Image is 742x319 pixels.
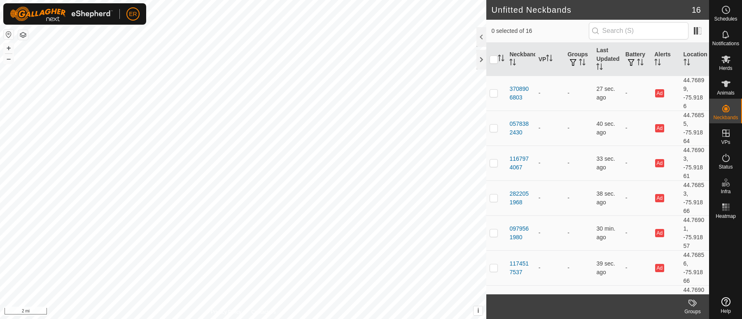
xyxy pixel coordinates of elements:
[564,111,593,146] td: -
[684,60,690,67] p-sorticon: Activate to sort
[622,111,651,146] td: -
[596,260,615,275] span: Sep 6, 2025, 10:50 AM
[4,43,14,53] button: +
[129,10,137,18] span: ER
[211,308,242,316] a: Privacy Policy
[564,76,593,111] td: -
[474,306,483,315] button: i
[4,54,14,64] button: –
[509,85,532,102] div: 3708906803
[654,60,661,67] p-sorticon: Activate to sort
[680,43,709,76] th: Location
[680,76,709,111] td: 44.76899, -75.9186
[622,76,651,111] td: -
[622,180,651,215] td: -
[655,229,664,237] button: Ad
[721,309,731,314] span: Help
[589,22,688,39] input: Search (S)
[651,43,680,76] th: Alerts
[655,264,664,272] button: Ad
[10,7,113,21] img: Gallagher Logo
[596,86,615,101] span: Sep 6, 2025, 10:51 AM
[637,60,644,67] p-sorticon: Activate to sort
[622,146,651,180] td: -
[712,41,739,46] span: Notifications
[539,229,541,236] app-display-virtual-paddock-transition: -
[622,215,651,250] td: -
[709,294,742,317] a: Help
[564,43,593,76] th: Groups
[498,56,504,62] p-sorticon: Activate to sort
[721,189,730,194] span: Infra
[655,194,664,202] button: Ad
[719,164,733,169] span: Status
[564,180,593,215] td: -
[680,111,709,146] td: 44.76855, -75.91864
[509,190,532,207] div: 2822051968
[539,264,541,271] app-display-virtual-paddock-transition: -
[564,215,593,250] td: -
[546,56,553,62] p-sorticon: Activate to sort
[655,89,664,97] button: Ad
[477,307,479,314] span: i
[491,27,588,35] span: 0 selected of 16
[539,125,541,131] app-display-virtual-paddock-transition: -
[509,224,532,242] div: 0979561980
[539,90,541,96] app-display-virtual-paddock-transition: -
[717,90,735,95] span: Animals
[596,120,615,136] span: Sep 6, 2025, 10:50 AM
[18,30,28,40] button: Map Layers
[509,60,516,67] p-sorticon: Activate to sort
[680,215,709,250] td: 44.76901, -75.91857
[713,115,738,120] span: Neckbands
[593,43,622,76] th: Last Updated
[596,155,615,171] span: Sep 6, 2025, 10:51 AM
[509,155,532,172] div: 1167974067
[676,308,709,315] div: Groups
[721,140,730,145] span: VPs
[680,146,709,180] td: 44.76903, -75.91861
[564,146,593,180] td: -
[564,250,593,285] td: -
[622,250,651,285] td: -
[716,214,736,219] span: Heatmap
[692,4,701,16] span: 16
[491,5,691,15] h2: Unfitted Neckbands
[509,120,532,137] div: 0578382430
[680,250,709,285] td: 44.76856, -75.91866
[506,43,535,76] th: Neckband
[655,124,664,132] button: Ad
[680,180,709,215] td: 44.76853, -75.91866
[714,16,737,21] span: Schedules
[579,60,586,67] p-sorticon: Activate to sort
[622,43,651,76] th: Battery
[655,159,664,167] button: Ad
[535,43,564,76] th: VP
[719,66,732,71] span: Herds
[596,65,603,71] p-sorticon: Activate to sort
[4,30,14,39] button: Reset Map
[509,259,532,277] div: 1174517537
[251,308,275,316] a: Contact Us
[596,225,615,240] span: Sep 6, 2025, 10:21 AM
[539,194,541,201] app-display-virtual-paddock-transition: -
[596,190,615,206] span: Sep 6, 2025, 10:50 AM
[539,159,541,166] app-display-virtual-paddock-transition: -
[509,294,532,312] div: 4079846951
